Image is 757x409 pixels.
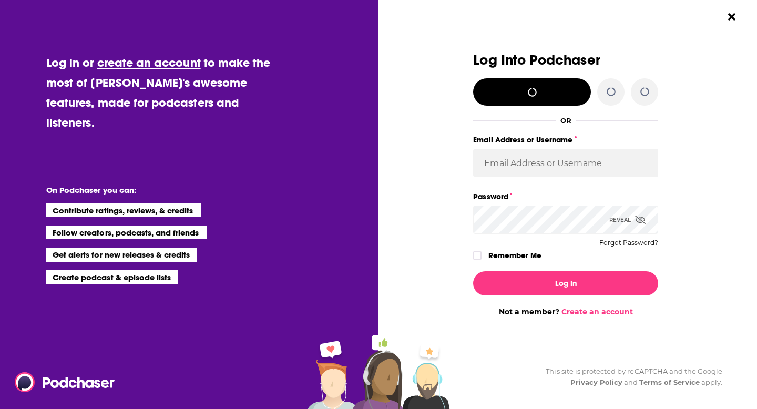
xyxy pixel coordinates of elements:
li: Contribute ratings, reviews, & credits [46,203,201,217]
div: Not a member? [473,307,658,316]
input: Email Address or Username [473,149,658,177]
button: Log In [473,271,658,295]
h3: Log Into Podchaser [473,53,658,68]
a: Create an account [561,307,633,316]
div: This site is protected by reCAPTCHA and the Google and apply. [537,366,722,388]
li: Follow creators, podcasts, and friends [46,226,207,239]
label: Remember Me [488,249,541,262]
li: Get alerts for new releases & credits [46,248,197,261]
button: Forgot Password? [599,239,658,247]
button: Close Button [722,7,742,27]
div: OR [560,116,571,125]
li: Create podcast & episode lists [46,270,178,284]
label: Email Address or Username [473,133,658,147]
a: Privacy Policy [570,378,623,386]
label: Password [473,190,658,203]
img: Podchaser - Follow, Share and Rate Podcasts [15,372,116,392]
a: Terms of Service [639,378,700,386]
li: On Podchaser you can: [46,185,257,195]
div: Reveal [609,206,646,234]
a: Podchaser - Follow, Share and Rate Podcasts [15,372,107,392]
a: create an account [97,55,201,70]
